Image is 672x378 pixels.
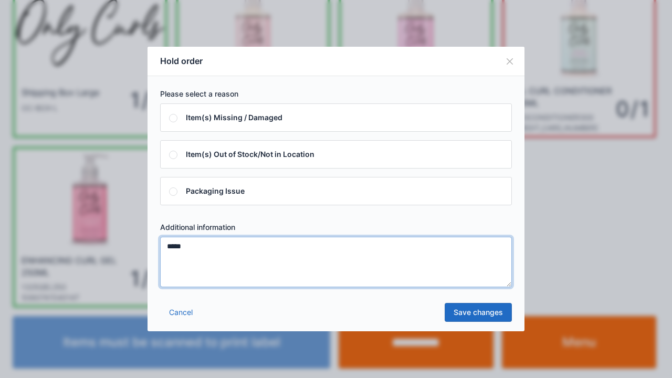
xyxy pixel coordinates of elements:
[160,55,203,67] h5: Hold order
[495,47,524,76] button: Close
[160,89,512,99] label: Please select a reason
[186,186,245,195] span: Packaging Issue
[160,222,512,233] label: Additional information
[186,150,314,159] span: Item(s) Out of Stock/Not in Location
[186,113,282,122] span: Item(s) Missing / Damaged
[160,303,202,322] a: Cancel
[445,303,512,322] a: Save changes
